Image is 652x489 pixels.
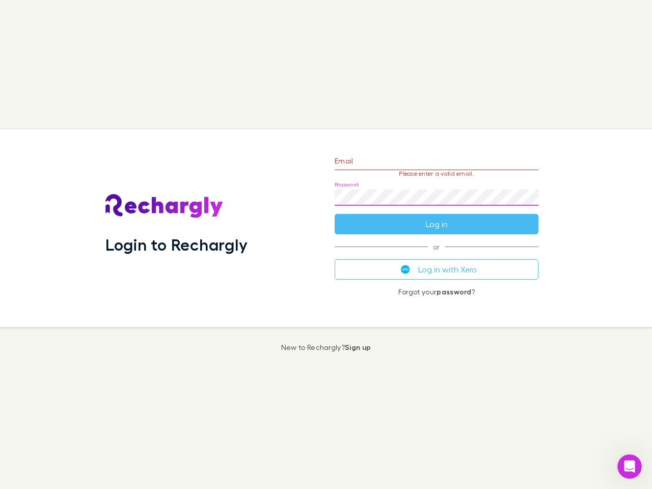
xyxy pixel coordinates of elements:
[617,454,642,479] iframe: Intercom live chat
[335,214,538,234] button: Log in
[335,259,538,280] button: Log in with Xero
[105,235,248,254] h1: Login to Rechargly
[281,343,371,351] p: New to Rechargly?
[105,194,224,219] img: Rechargly's Logo
[345,343,371,351] a: Sign up
[437,287,471,296] a: password
[335,181,359,188] label: Password
[335,170,538,177] p: Please enter a valid email.
[335,288,538,296] p: Forgot your ?
[401,265,410,274] img: Xero's logo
